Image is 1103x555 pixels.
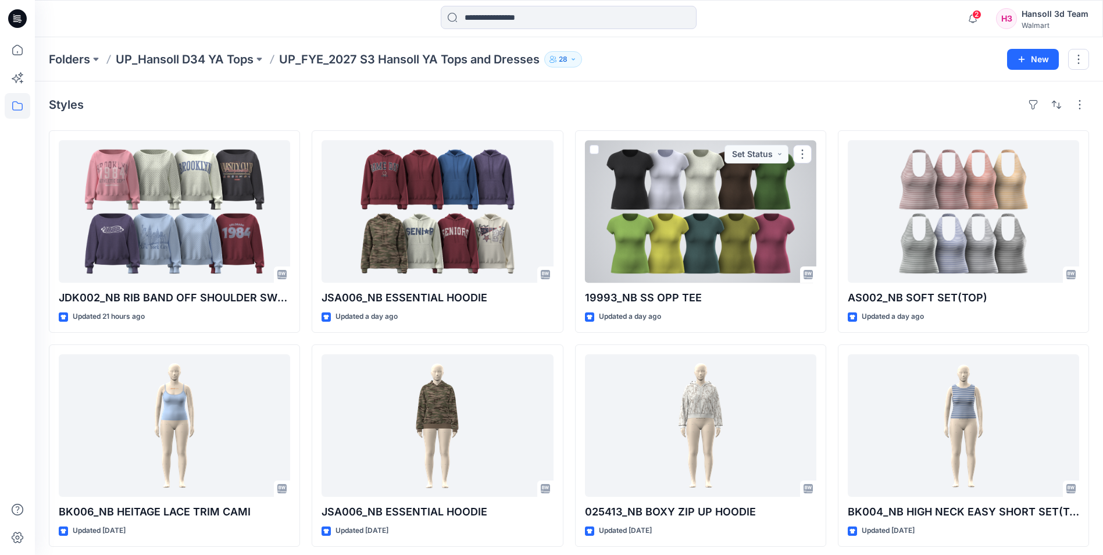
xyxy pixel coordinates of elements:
[73,311,145,323] p: Updated 21 hours ago
[585,504,816,520] p: 025413_NB BOXY ZIP UP HOODIE
[585,354,816,497] a: 025413_NB BOXY ZIP UP HOODIE
[49,51,90,67] a: Folders
[599,525,652,537] p: Updated [DATE]
[322,504,553,520] p: JSA006_NB ESSENTIAL HOODIE
[116,51,254,67] a: UP_Hansoll D34 YA Tops
[322,290,553,306] p: JSA006_NB ESSENTIAL HOODIE
[996,8,1017,29] div: H3
[73,525,126,537] p: Updated [DATE]
[862,525,915,537] p: Updated [DATE]
[1022,21,1088,30] div: Walmart
[59,504,290,520] p: BK006_NB HEITAGE LACE TRIM CAMI
[335,311,398,323] p: Updated a day ago
[972,10,981,19] span: 2
[848,504,1079,520] p: BK004_NB HIGH NECK EASY SHORT SET(TOP)
[848,140,1079,283] a: AS002_NB SOFT SET(TOP)
[59,140,290,283] a: JDK002_NB RIB BAND OFF SHOULDER SWEATSHIRT
[599,311,661,323] p: Updated a day ago
[585,290,816,306] p: 19993_NB SS OPP TEE
[1007,49,1059,70] button: New
[862,311,924,323] p: Updated a day ago
[848,290,1079,306] p: AS002_NB SOFT SET(TOP)
[322,354,553,497] a: JSA006_NB ESSENTIAL HOODIE
[848,354,1079,497] a: BK004_NB HIGH NECK EASY SHORT SET(TOP)
[59,354,290,497] a: BK006_NB HEITAGE LACE TRIM CAMI
[559,53,567,66] p: 28
[544,51,582,67] button: 28
[1022,7,1088,21] div: Hansoll 3d Team
[335,525,388,537] p: Updated [DATE]
[322,140,553,283] a: JSA006_NB ESSENTIAL HOODIE
[279,51,540,67] p: UP_FYE_2027 S3 Hansoll YA Tops and Dresses
[585,140,816,283] a: 19993_NB SS OPP TEE
[49,98,84,112] h4: Styles
[59,290,290,306] p: JDK002_NB RIB BAND OFF SHOULDER SWEATSHIRT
